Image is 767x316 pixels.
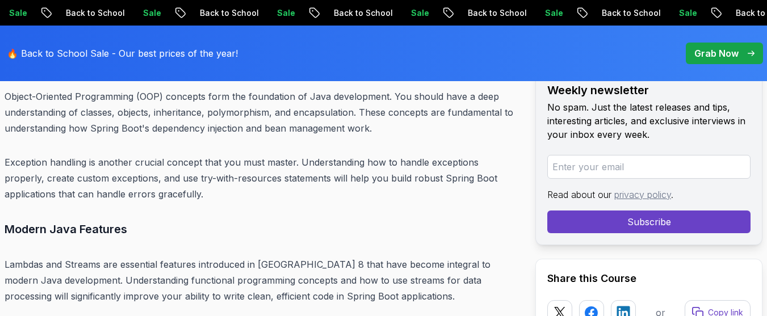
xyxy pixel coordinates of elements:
[5,220,517,238] h3: Modern Java Features
[547,100,751,141] p: No spam. Just the latest releases and tips, interesting articles, and exclusive interviews in you...
[530,7,607,19] p: Back to School
[547,188,751,201] p: Read about our .
[128,7,206,19] p: Back to School
[340,7,376,19] p: Sale
[5,154,517,202] p: Exception handling is another crucial concept that you must master. Understanding how to handle e...
[7,47,238,60] p: 🔥 Back to School Sale - Our best prices of the year!
[607,7,644,19] p: Sale
[547,271,751,286] h2: Share this Course
[262,7,340,19] p: Back to School
[547,82,751,98] h2: Weekly newsletter
[5,256,517,304] p: Lambdas and Streams are essential features introduced in [GEOGRAPHIC_DATA] 8 that have become int...
[396,7,473,19] p: Back to School
[664,7,741,19] p: Back to School
[694,47,739,60] p: Grab Now
[206,7,242,19] p: Sale
[614,189,671,200] a: privacy policy
[547,155,751,179] input: Enter your email
[473,7,510,19] p: Sale
[547,210,751,233] button: Subscribe
[72,7,108,19] p: Sale
[5,89,517,136] p: Object-Oriented Programming (OOP) concepts form the foundation of Java development. You should ha...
